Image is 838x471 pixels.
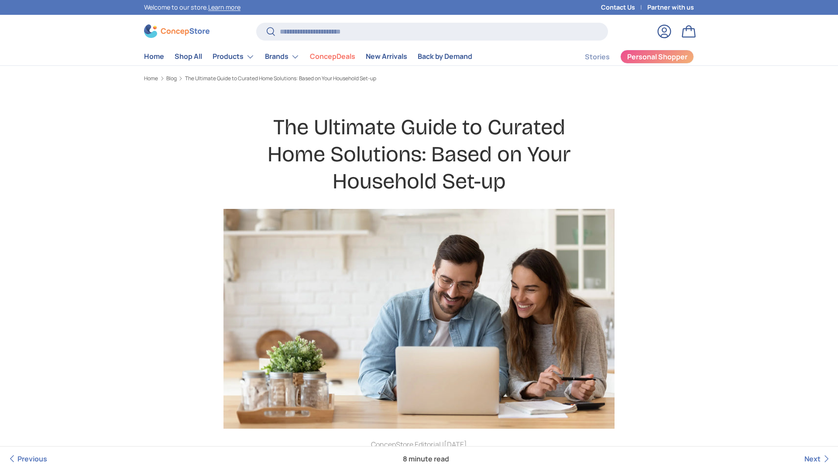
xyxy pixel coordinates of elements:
a: Learn more [208,3,240,11]
a: Stories [585,48,610,65]
img: couple-planning-something-concepstore-eguide [223,209,615,429]
a: Back by Demand [418,48,472,65]
a: Home [144,48,164,65]
a: The Ultimate Guide to Curated Home Solutions: Based on Your Household Set-up [185,76,376,81]
p: ConcepStore Editorial | [251,439,587,450]
span: Personal Shopper [627,53,687,60]
nav: Secondary [564,48,694,65]
time: [DATE] [444,440,467,449]
a: ConcepDeals [310,48,355,65]
a: Brands [265,48,299,65]
nav: Primary [144,48,472,65]
span: Previous [17,454,47,464]
p: Welcome to our store. [144,3,240,12]
a: Personal Shopper [620,50,694,64]
a: Blog [166,76,177,81]
span: Next [804,454,821,464]
a: Home [144,76,158,81]
a: Previous [7,447,47,471]
nav: Breadcrumbs [144,75,694,82]
a: Shop All [175,48,202,65]
a: New Arrivals [366,48,407,65]
summary: Brands [260,48,305,65]
h1: The Ultimate Guide to Curated Home Solutions: Based on Your Household Set-up [251,114,587,195]
span: 8 minute read [396,447,456,471]
a: Contact Us [601,3,647,12]
summary: Products [207,48,260,65]
a: Next [804,447,831,471]
a: Partner with us [647,3,694,12]
img: ConcepStore [144,24,209,38]
a: Products [213,48,254,65]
